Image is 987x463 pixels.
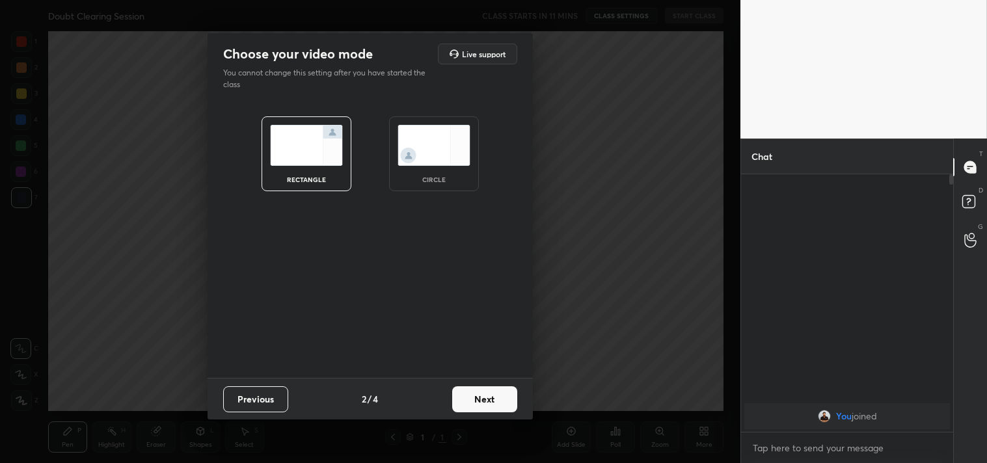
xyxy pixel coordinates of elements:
p: T [979,149,983,159]
span: joined [851,411,876,421]
div: circle [408,176,460,183]
h4: / [368,392,372,406]
div: grid [741,401,953,432]
button: Previous [223,386,288,412]
h2: Choose your video mode [223,46,373,62]
p: Chat [741,139,783,174]
img: circleScreenIcon.acc0effb.svg [398,125,470,166]
p: G [978,222,983,231]
p: You cannot change this setting after you have started the class [223,67,434,90]
button: Next [452,386,517,412]
p: D [979,185,983,195]
h5: Live support [462,50,506,58]
h4: 2 [362,392,366,406]
div: rectangle [280,176,332,183]
img: 50a2b7cafd4e47798829f34b8bc3a81a.jpg [817,410,830,423]
span: You [835,411,851,421]
img: normalScreenIcon.ae25ed63.svg [270,125,343,166]
h4: 4 [373,392,378,406]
